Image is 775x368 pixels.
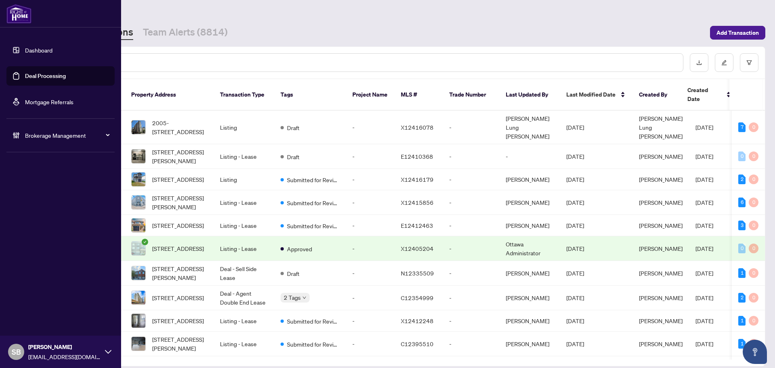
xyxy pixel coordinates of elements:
td: - [499,144,560,169]
th: Last Modified Date [560,79,633,111]
span: Draft [287,269,300,278]
a: Mortgage Referrals [25,98,73,105]
td: Listing - Lease [214,310,274,332]
td: Deal - Sell Side Lease [214,261,274,286]
td: - [443,332,499,356]
a: Team Alerts (8814) [143,25,228,40]
td: - [443,286,499,310]
td: - [443,215,499,236]
td: - [346,332,394,356]
span: down [302,296,306,300]
div: 0 [749,151,758,161]
img: logo [6,4,31,23]
a: Deal Processing [25,72,66,80]
span: [DATE] [566,317,584,324]
span: Last Modified Date [566,90,616,99]
td: - [443,310,499,332]
button: Add Transaction [710,26,765,40]
th: MLS # [394,79,443,111]
span: Add Transaction [716,26,759,39]
div: 2 [738,175,746,184]
span: X12416078 [401,124,434,131]
span: [DATE] [566,340,584,347]
th: Last Updated By [499,79,560,111]
span: [PERSON_NAME] [639,176,683,183]
th: Transaction Type [214,79,274,111]
span: C12354999 [401,294,434,301]
div: 7 [738,122,746,132]
span: [PERSON_NAME] [639,199,683,206]
span: edit [721,60,727,65]
td: - [443,169,499,190]
td: - [346,111,394,144]
span: [DATE] [566,269,584,277]
td: [PERSON_NAME] [499,261,560,286]
td: - [443,261,499,286]
span: Draft [287,123,300,132]
span: [STREET_ADDRESS] [152,221,204,230]
div: 0 [749,316,758,326]
span: [PERSON_NAME] [639,245,683,252]
div: 0 [749,293,758,303]
span: check-circle [142,239,148,245]
td: - [346,286,394,310]
span: [STREET_ADDRESS] [152,175,204,184]
span: C12395510 [401,340,434,347]
span: [PERSON_NAME] [639,294,683,301]
div: 1 [738,268,746,278]
span: Draft [287,152,300,161]
td: - [443,111,499,144]
span: X12415856 [401,199,434,206]
img: thumbnail-img [132,242,145,255]
td: - [443,236,499,261]
div: 0 [749,268,758,278]
span: [STREET_ADDRESS] [152,316,204,325]
span: Submitted for Review [287,198,339,207]
span: [PERSON_NAME] [639,317,683,324]
td: - [346,261,394,286]
span: Submitted for Review [287,221,339,230]
span: [PERSON_NAME] [28,343,101,351]
span: [DATE] [695,245,713,252]
td: - [346,144,394,169]
button: Open asap [743,340,767,364]
span: Submitted for Review [287,175,339,184]
td: Listing [214,169,274,190]
span: Approved [287,244,312,253]
span: [DATE] [566,124,584,131]
td: [PERSON_NAME] [499,190,560,215]
span: [STREET_ADDRESS][PERSON_NAME] [152,264,207,282]
img: thumbnail-img [132,149,145,163]
td: - [346,190,394,215]
span: [PERSON_NAME] [639,340,683,347]
img: thumbnail-img [132,172,145,186]
span: [STREET_ADDRESS][PERSON_NAME] [152,335,207,353]
div: 0 [749,244,758,253]
span: [PERSON_NAME] [639,153,683,160]
span: [PERSON_NAME] Lung [PERSON_NAME] [639,115,683,140]
span: [DATE] [695,317,713,324]
td: Ottawa Administrator [499,236,560,261]
div: 2 [738,293,746,303]
span: [EMAIL_ADDRESS][DOMAIN_NAME] [28,352,101,361]
span: [DATE] [566,153,584,160]
img: thumbnail-img [132,266,145,280]
div: 6 [738,198,746,207]
th: Tags [274,79,346,111]
span: E12410368 [401,153,433,160]
span: X12412248 [401,317,434,324]
span: Brokerage Management [25,131,109,140]
td: - [443,144,499,169]
div: 1 [738,339,746,349]
span: [PERSON_NAME] [639,269,683,277]
td: Listing - Lease [214,236,274,261]
span: [DATE] [695,222,713,229]
td: - [346,236,394,261]
span: [DATE] [566,222,584,229]
span: [DATE] [566,294,584,301]
div: 0 [738,151,746,161]
span: Created Date [687,86,721,103]
td: [PERSON_NAME] [499,169,560,190]
span: [DATE] [695,199,713,206]
img: thumbnail-img [132,196,145,209]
